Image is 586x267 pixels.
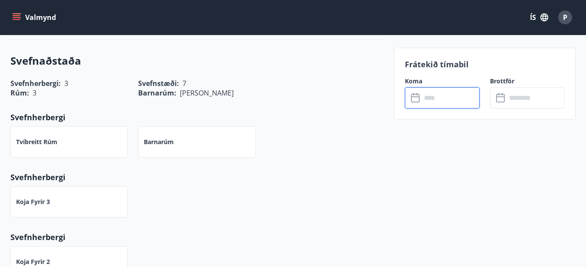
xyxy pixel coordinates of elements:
span: P [563,13,567,22]
p: Frátekið tímabil [405,59,565,70]
p: Svefnherbergi [10,171,384,183]
p: Koja fyrir 3 [16,198,50,206]
span: 3 [33,88,36,98]
label: Koma [405,77,480,86]
p: Barnarúm [144,138,174,146]
button: P [555,7,576,28]
label: Brottför [490,77,565,86]
span: [PERSON_NAME] [180,88,234,98]
button: menu [10,10,60,25]
p: Tvíbreitt rúm [16,138,57,146]
p: Svefnherbergi [10,112,384,123]
p: Koja fyrir 2 [16,257,50,266]
span: Rúm : [10,88,29,98]
span: Barnarúm : [138,88,176,98]
h3: Svefnaðstaða [10,53,384,68]
p: Svefnherbergi [10,231,384,243]
button: ÍS [525,10,553,25]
